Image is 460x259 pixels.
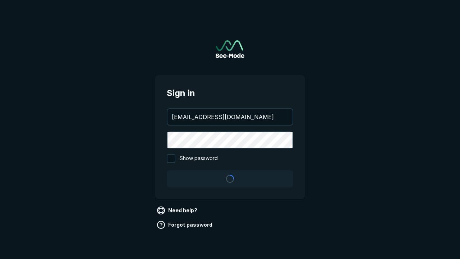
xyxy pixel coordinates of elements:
input: your@email.com [167,109,293,125]
a: Forgot password [155,219,215,231]
img: See-Mode Logo [216,40,244,58]
span: Sign in [167,87,293,100]
a: Go to sign in [216,40,244,58]
span: Show password [180,154,218,163]
a: Need help? [155,205,200,216]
